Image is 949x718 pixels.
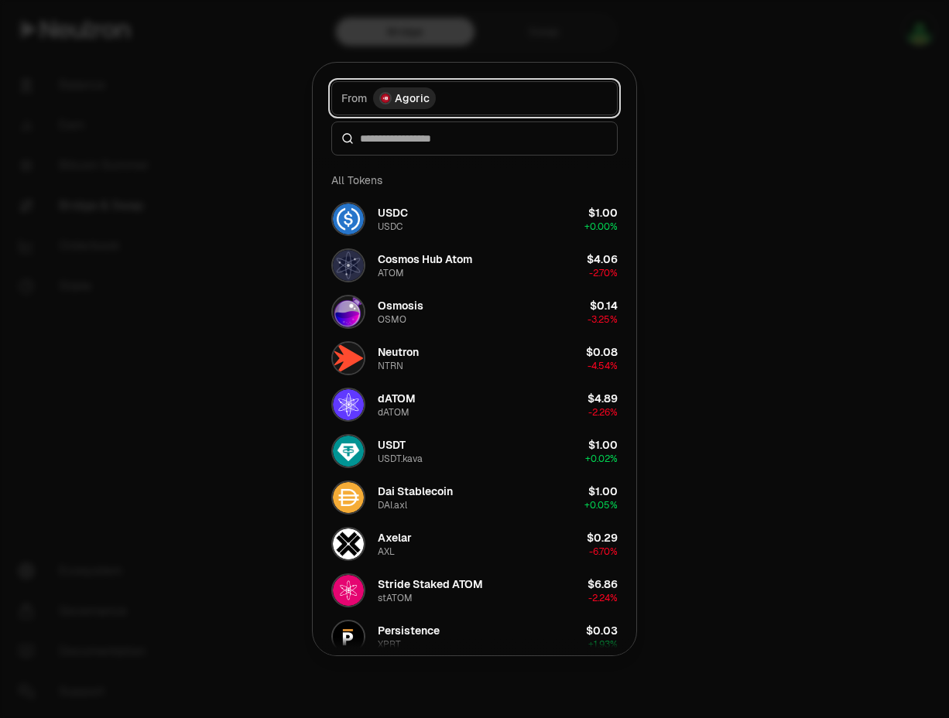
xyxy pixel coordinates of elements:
[333,250,364,281] img: ATOM Logo
[378,205,408,221] div: USDC
[378,638,401,651] div: XPRT
[587,251,618,267] div: $4.06
[588,313,618,326] span: -3.25%
[378,360,403,372] div: NTRN
[588,592,618,604] span: -2.24%
[333,482,364,513] img: DAI.axl Logo
[333,389,364,420] img: dATOM Logo
[378,623,440,638] div: Persistence
[395,91,430,106] span: Agoric
[378,221,403,233] div: USDC
[322,614,627,660] button: XPRT LogoPersistenceXPRT$0.03+1.93%
[586,344,618,360] div: $0.08
[589,545,618,558] span: -6.70%
[378,499,407,511] div: DAI.axl
[378,251,472,267] div: Cosmos Hub Atom
[378,437,406,453] div: USDT
[333,528,364,559] img: AXL Logo
[588,484,618,499] div: $1.00
[322,335,627,381] button: NTRN LogoNeutronNTRN$0.08-4.54%
[588,576,618,592] div: $6.86
[322,165,627,196] div: All Tokens
[322,428,627,474] button: USDT.kava LogoUSDTUSDT.kava$1.00+0.02%
[378,453,423,465] div: USDT.kava
[378,298,423,313] div: Osmosis
[333,203,364,234] img: USDC Logo
[378,545,395,558] div: AXL
[378,391,416,406] div: dATOM
[588,638,618,651] span: + 1.93%
[589,267,618,279] span: -2.70%
[585,453,618,465] span: + 0.02%
[588,437,618,453] div: $1.00
[378,484,453,499] div: Dai Stablecoin
[378,313,406,326] div: OSMO
[378,267,404,279] div: ATOM
[588,391,618,406] div: $4.89
[322,242,627,289] button: ATOM LogoCosmos Hub AtomATOM$4.06-2.70%
[584,221,618,233] span: + 0.00%
[588,205,618,221] div: $1.00
[331,81,618,115] button: FromAgoric LogoAgoric
[322,567,627,614] button: stATOM LogoStride Staked ATOMstATOM$6.86-2.24%
[588,360,618,372] span: -4.54%
[322,196,627,242] button: USDC LogoUSDCUSDC$1.00+0.00%
[378,406,409,419] div: dATOM
[322,381,627,428] button: dATOM LogodATOMdATOM$4.89-2.26%
[322,289,627,335] button: OSMO LogoOsmosisOSMO$0.14-3.25%
[584,499,618,511] span: + 0.05%
[381,94,390,103] img: Agoric Logo
[586,623,618,638] div: $0.03
[378,344,419,360] div: Neutron
[333,343,364,374] img: NTRN Logo
[378,592,413,604] div: stATOM
[378,530,412,545] div: Axelar
[590,298,618,313] div: $0.14
[333,621,364,652] img: XPRT Logo
[588,406,618,419] span: -2.26%
[333,296,364,327] img: OSMO Logo
[587,530,618,545] div: $0.29
[378,576,483,592] div: Stride Staked ATOM
[333,575,364,606] img: stATOM Logo
[322,521,627,567] button: AXL LogoAxelarAXL$0.29-6.70%
[333,436,364,467] img: USDT.kava Logo
[341,91,367,106] span: From
[322,474,627,521] button: DAI.axl LogoDai StablecoinDAI.axl$1.00+0.05%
